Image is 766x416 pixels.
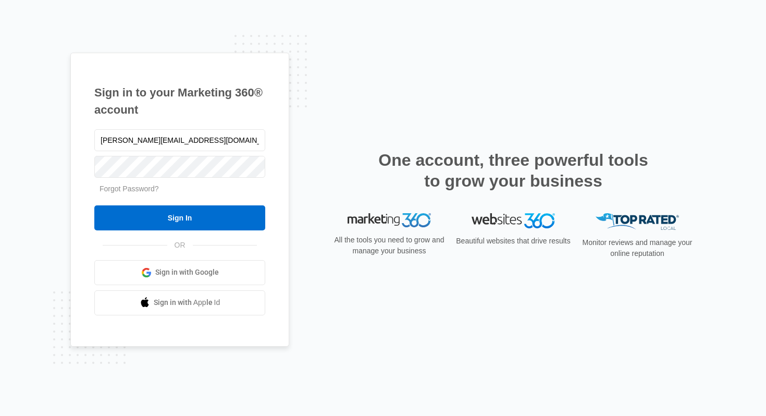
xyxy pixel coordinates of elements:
img: Top Rated Local [596,213,679,230]
span: Sign in with Apple Id [154,297,220,308]
span: OR [167,240,193,251]
p: Monitor reviews and manage your online reputation [579,237,696,259]
input: Email [94,129,265,151]
a: Sign in with Google [94,260,265,285]
input: Sign In [94,205,265,230]
a: Sign in with Apple Id [94,290,265,315]
p: All the tools you need to grow and manage your business [331,235,448,256]
img: Marketing 360 [348,213,431,228]
h2: One account, three powerful tools to grow your business [375,150,651,191]
h1: Sign in to your Marketing 360® account [94,84,265,118]
p: Beautiful websites that drive results [455,236,572,247]
a: Forgot Password? [100,185,159,193]
img: Websites 360 [472,213,555,228]
span: Sign in with Google [155,267,219,278]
